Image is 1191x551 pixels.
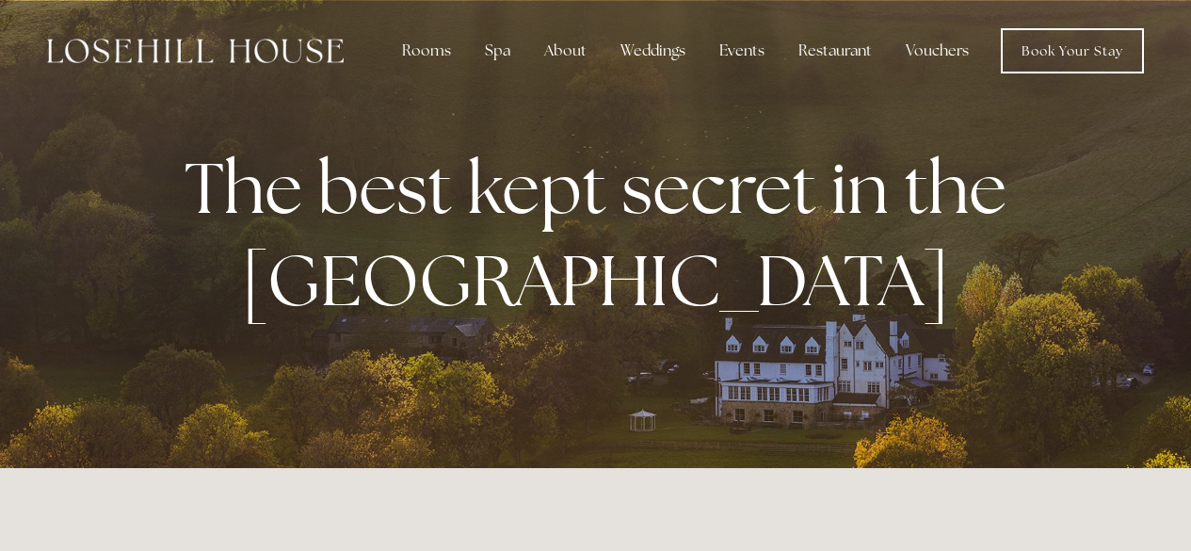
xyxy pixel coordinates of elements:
[704,32,780,70] div: Events
[47,39,344,63] img: Losehill House
[470,32,525,70] div: Spa
[1001,28,1144,73] a: Book Your Stay
[605,32,700,70] div: Weddings
[387,32,466,70] div: Rooms
[529,32,602,70] div: About
[891,32,984,70] a: Vouchers
[185,141,1022,326] strong: The best kept secret in the [GEOGRAPHIC_DATA]
[783,32,887,70] div: Restaurant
